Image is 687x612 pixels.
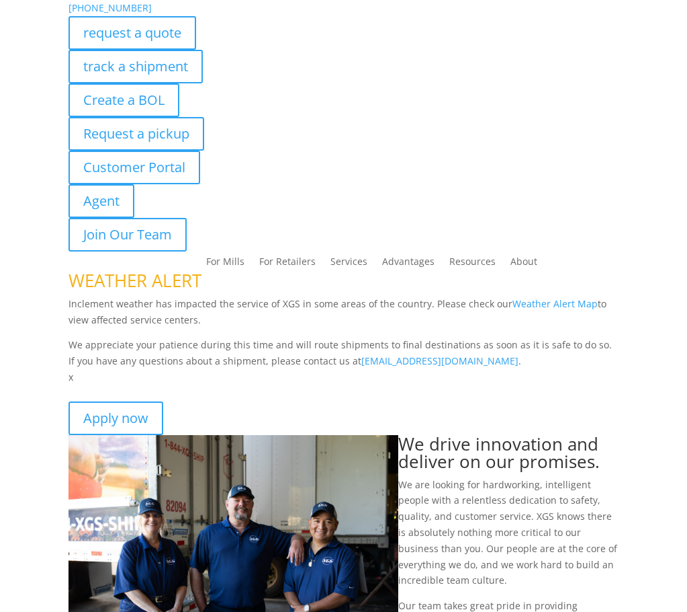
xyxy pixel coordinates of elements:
[510,257,537,272] a: About
[68,1,152,14] a: [PHONE_NUMBER]
[512,297,598,310] a: Weather Alert Map
[68,218,187,252] a: Join Our Team
[68,117,204,151] a: Request a pickup
[449,257,496,272] a: Resources
[68,401,163,435] a: Apply now
[68,83,179,117] a: Create a BOL
[398,435,618,477] h1: We drive innovation and deliver on our promises.
[68,50,203,83] a: track a shipment
[398,477,618,599] p: We are looking for hardworking, intelligent people with a relentless dedication to safety, qualit...
[330,257,367,272] a: Services
[259,257,316,272] a: For Retailers
[68,296,618,338] p: Inclement weather has impacted the service of XGS in some areas of the country. Please check our ...
[361,354,518,367] a: [EMAIL_ADDRESS][DOMAIN_NAME]
[68,337,618,369] p: We appreciate your patience during this time and will route shipments to final destinations as so...
[68,16,196,50] a: request a quote
[68,184,134,218] a: Agent
[206,257,244,272] a: For Mills
[68,268,201,293] span: WEATHER ALERT
[68,387,268,399] strong: Join the best team in the flooring industry.
[382,257,434,272] a: Advantages
[68,369,618,385] p: x
[68,151,200,184] a: Customer Portal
